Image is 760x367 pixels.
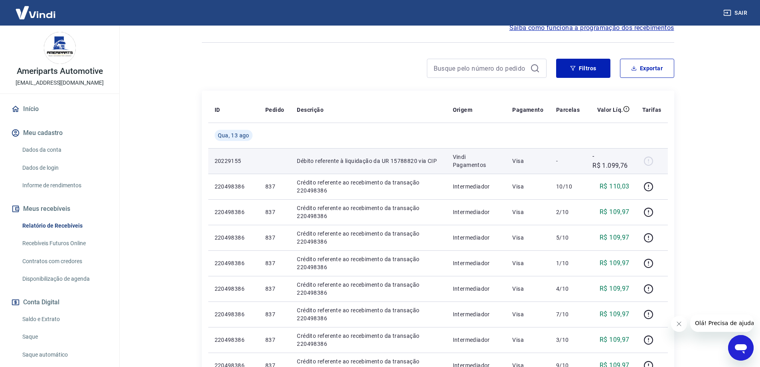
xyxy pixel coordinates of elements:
p: 2/10 [556,208,580,216]
p: 5/10 [556,234,580,242]
p: Origem [453,106,472,114]
p: Visa [512,157,543,165]
p: Visa [512,336,543,344]
p: Débito referente à liquidação da UR 15788820 via CIP [297,157,440,165]
a: Início [10,100,110,118]
p: Crédito referente ao recebimento da transação 220498386 [297,179,440,194]
p: R$ 110,03 [600,182,630,191]
a: Contratos com credores [19,253,110,270]
p: Pagamento [512,106,543,114]
p: Visa [512,208,543,216]
p: 837 [265,183,284,190]
p: Intermediador [453,183,500,190]
p: Crédito referente ao recebimento da transação 220498386 [297,230,440,246]
p: 220498386 [215,310,253,318]
p: 1/10 [556,259,580,267]
p: 837 [265,259,284,267]
a: Informe de rendimentos [19,177,110,194]
p: Intermediador [453,259,500,267]
p: - [556,157,580,165]
p: Descrição [297,106,324,114]
p: R$ 109,97 [600,233,630,242]
p: 10/10 [556,183,580,190]
button: Conta Digital [10,294,110,311]
p: Visa [512,259,543,267]
img: Vindi [10,0,61,25]
a: Saque automático [19,347,110,363]
p: Crédito referente ao recebimento da transação 220498386 [297,306,440,322]
p: 837 [265,336,284,344]
p: 220498386 [215,183,253,190]
a: Saque [19,329,110,345]
p: Visa [512,234,543,242]
button: Meus recebíveis [10,200,110,218]
p: Crédito referente ao recebimento da transação 220498386 [297,204,440,220]
button: Exportar [620,59,674,78]
p: 7/10 [556,310,580,318]
p: -R$ 1.099,76 [592,151,629,171]
p: 220498386 [215,259,253,267]
p: 837 [265,234,284,242]
p: Intermediador [453,310,500,318]
p: Valor Líq. [597,106,623,114]
span: Olá! Precisa de ajuda? [5,6,67,12]
p: Intermediador [453,208,500,216]
p: 4/10 [556,285,580,293]
p: 220498386 [215,285,253,293]
a: Dados da conta [19,142,110,158]
p: R$ 109,97 [600,335,630,345]
p: 837 [265,208,284,216]
p: Intermediador [453,336,500,344]
p: R$ 109,97 [600,284,630,294]
p: Pedido [265,106,284,114]
p: Parcelas [556,106,580,114]
p: 220498386 [215,336,253,344]
iframe: Botão para abrir a janela de mensagens [728,335,754,361]
p: Tarifas [642,106,661,114]
p: Crédito referente ao recebimento da transação 220498386 [297,255,440,271]
p: 3/10 [556,336,580,344]
p: 837 [265,285,284,293]
img: 7007ed79-27a7-4ff7-a97a-9beab9d5545e.jpeg [44,32,76,64]
p: Visa [512,183,543,190]
button: Meu cadastro [10,124,110,142]
span: Qua, 13 ago [218,131,249,139]
a: Recebíveis Futuros Online [19,235,110,252]
p: R$ 109,97 [600,207,630,217]
p: R$ 109,97 [600,258,630,268]
a: Saiba como funciona a programação dos recebimentos [509,23,674,33]
a: Saldo e Extrato [19,311,110,327]
p: Intermediador [453,234,500,242]
p: Vindi Pagamentos [453,153,500,169]
button: Filtros [556,59,610,78]
p: Crédito referente ao recebimento da transação 220498386 [297,281,440,297]
a: Disponibilização de agenda [19,271,110,287]
p: 20229155 [215,157,253,165]
p: 220498386 [215,208,253,216]
p: 220498386 [215,234,253,242]
iframe: Fechar mensagem [671,316,687,332]
p: Visa [512,285,543,293]
p: Visa [512,310,543,318]
a: Dados de login [19,160,110,176]
p: Crédito referente ao recebimento da transação 220498386 [297,332,440,348]
p: R$ 109,97 [600,309,630,319]
input: Busque pelo número do pedido [434,62,527,74]
p: Ameriparts Automotive [17,67,103,75]
p: Intermediador [453,285,500,293]
button: Sair [722,6,750,20]
iframe: Mensagem da empresa [690,314,754,332]
p: 837 [265,310,284,318]
a: Relatório de Recebíveis [19,218,110,234]
p: [EMAIL_ADDRESS][DOMAIN_NAME] [16,79,104,87]
p: ID [215,106,220,114]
